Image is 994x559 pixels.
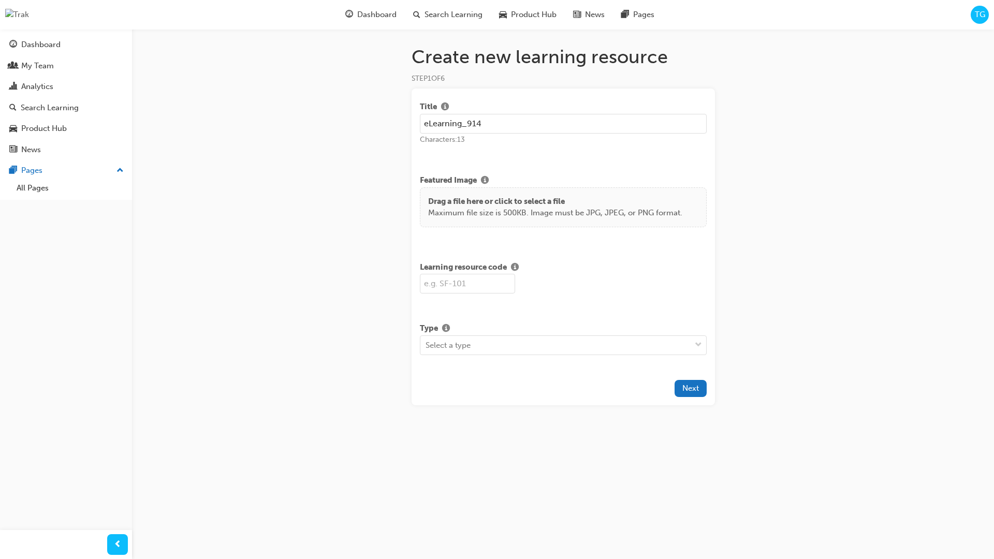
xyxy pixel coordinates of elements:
span: Learning resource code [420,261,507,274]
div: Product Hub [21,123,67,135]
a: Search Learning [4,98,128,117]
span: Characters: 13 [420,135,465,144]
p: Drag a file here or click to select a file [428,196,682,208]
span: STEP 1 OF 6 [412,74,445,83]
input: e.g. SF-101 [420,274,515,293]
a: car-iconProduct Hub [491,4,565,25]
a: Product Hub [4,119,128,138]
button: Show info [507,261,523,274]
span: news-icon [9,145,17,155]
div: Select a type [426,339,471,351]
div: Dashboard [21,39,61,51]
button: DashboardMy TeamAnalyticsSearch LearningProduct HubNews [4,33,128,161]
div: News [21,144,41,156]
button: Next [675,380,707,397]
span: Pages [633,9,654,21]
span: car-icon [9,124,17,134]
input: e.g. Sales Fundamentals [420,114,707,134]
div: Analytics [21,81,53,93]
span: Featured Image [420,174,477,187]
span: news-icon [573,8,581,21]
div: Search Learning [21,102,79,114]
button: Pages [4,161,128,180]
span: search-icon [9,104,17,113]
button: Show info [437,101,453,114]
h1: Create new learning resource [412,46,715,68]
a: News [4,140,128,159]
span: Dashboard [357,9,397,21]
span: pages-icon [621,8,629,21]
span: prev-icon [114,538,122,551]
span: Next [682,384,699,393]
span: News [585,9,605,21]
span: TG [975,9,985,21]
span: up-icon [116,164,124,178]
div: Pages [21,165,42,176]
span: down-icon [695,339,702,352]
a: Dashboard [4,35,128,54]
span: info-icon [511,263,519,273]
span: info-icon [441,103,449,112]
span: info-icon [442,325,450,334]
span: guage-icon [345,8,353,21]
span: Type [420,322,438,335]
span: chart-icon [9,82,17,92]
span: Search Learning [425,9,483,21]
button: Show info [438,322,454,335]
span: Product Hub [511,9,557,21]
a: All Pages [12,180,128,196]
div: Drag a file here or click to select a fileMaximum file size is 500KB. Image must be JPG, JPEG, or... [420,187,707,227]
a: news-iconNews [565,4,613,25]
span: info-icon [481,176,489,186]
span: search-icon [413,8,420,21]
a: guage-iconDashboard [337,4,405,25]
div: My Team [21,60,54,72]
span: people-icon [9,62,17,71]
img: Trak [5,9,29,21]
span: pages-icon [9,166,17,175]
span: guage-icon [9,40,17,50]
span: Title [420,101,437,114]
p: Maximum file size is 500KB. Image must be JPG, JPEG, or PNG format. [428,207,682,219]
a: Analytics [4,77,128,96]
a: search-iconSearch Learning [405,4,491,25]
span: car-icon [499,8,507,21]
a: My Team [4,56,128,76]
button: Show info [477,174,493,187]
a: pages-iconPages [613,4,663,25]
button: TG [971,6,989,24]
